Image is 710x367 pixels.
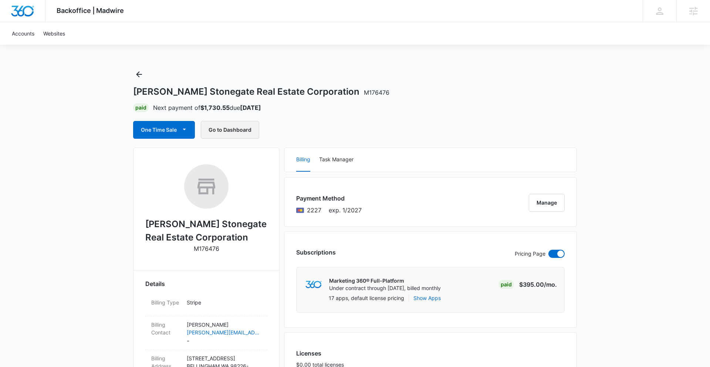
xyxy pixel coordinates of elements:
button: One Time Sale [133,121,195,139]
button: Go to Dashboard [201,121,259,139]
dt: Billing Contact [151,321,181,336]
h2: [PERSON_NAME] Stonegate Real Estate Corporation [145,218,267,244]
button: Show Apps [413,294,441,302]
span: exp. 1/2027 [329,206,362,215]
p: $395.00 [519,280,557,289]
h3: Licenses [296,349,344,358]
div: Paid [498,280,514,289]
p: M176476 [194,244,219,253]
p: Marketing 360® Full-Platform [329,277,441,284]
h3: Payment Method [296,194,362,203]
p: [PERSON_NAME] [187,321,261,329]
a: Accounts [7,22,39,45]
strong: $1,730.55 [200,104,230,111]
h1: [PERSON_NAME] Stonegate Real Estate Corporation [133,86,389,97]
span: Details [145,279,165,288]
h3: Subscriptions [296,248,336,257]
span: /mo. [544,281,557,288]
p: Under contract through [DATE], billed monthly [329,284,441,292]
strong: [DATE] [240,104,261,111]
dd: - [187,321,261,345]
span: Mastercard ending with [307,206,321,215]
p: 17 apps, default license pricing [329,294,404,302]
span: Backoffice | Madwire [57,7,124,14]
div: Billing TypeStripe [145,294,267,316]
span: M176476 [364,89,389,96]
dt: Billing Type [151,299,181,306]
a: Websites [39,22,70,45]
button: Manage [529,194,565,212]
button: Back [133,68,145,80]
p: Next payment of due [153,103,261,112]
button: Task Manager [319,148,354,172]
a: [PERSON_NAME][EMAIL_ADDRESS][DOMAIN_NAME] [187,329,261,336]
div: Billing Contact[PERSON_NAME][PERSON_NAME][EMAIL_ADDRESS][DOMAIN_NAME]- [145,316,267,350]
div: Paid [133,103,149,112]
p: Pricing Page [515,250,545,258]
p: Stripe [187,299,261,306]
button: Billing [296,148,310,172]
img: marketing360Logo [305,281,321,289]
